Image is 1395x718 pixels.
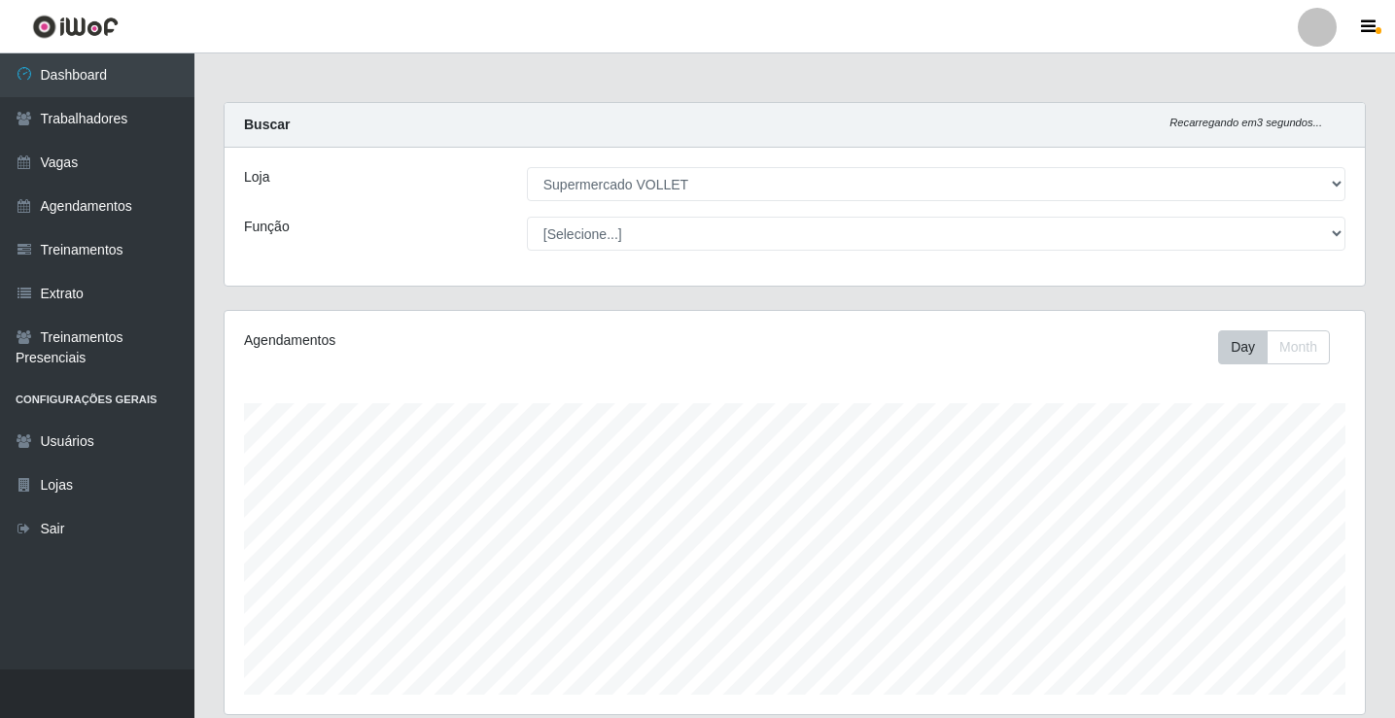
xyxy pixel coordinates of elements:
[244,217,290,237] label: Função
[1169,117,1322,128] i: Recarregando em 3 segundos...
[244,330,686,351] div: Agendamentos
[1218,330,1330,364] div: First group
[1267,330,1330,364] button: Month
[32,15,119,39] img: CoreUI Logo
[244,117,290,132] strong: Buscar
[1218,330,1345,364] div: Toolbar with button groups
[1218,330,1268,364] button: Day
[244,167,269,188] label: Loja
